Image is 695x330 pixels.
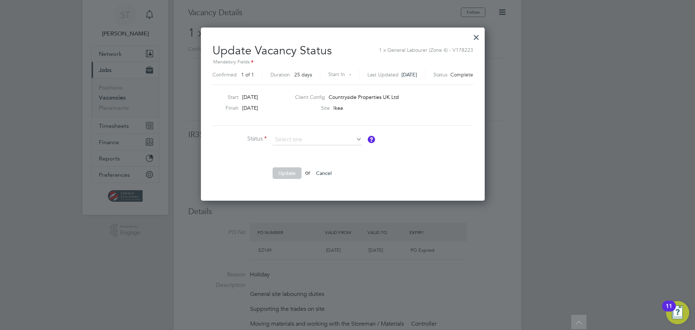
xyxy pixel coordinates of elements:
[295,105,330,111] label: Site
[210,94,239,100] label: Start
[294,71,312,78] span: 25 days
[212,58,473,66] div: Mandatory Fields
[310,167,337,179] button: Cancel
[241,71,254,78] span: 1 of 1
[273,167,302,179] button: Update
[433,71,447,78] label: Status
[379,43,473,53] span: 1 x General Labourer (Zone 4) - V178223
[450,71,473,78] span: Complete
[242,105,258,111] span: [DATE]
[349,71,351,78] span: -
[212,71,237,78] label: Confirmed
[242,94,258,100] span: [DATE]
[401,71,417,78] span: [DATE]
[329,94,399,100] span: Countryside Properties UK Ltd
[270,71,290,78] label: Duration
[212,167,430,186] li: or
[666,306,672,316] div: 11
[212,38,473,82] h2: Update Vacancy Status
[273,134,362,145] input: Select one
[666,301,689,324] button: Open Resource Center, 11 new notifications
[295,94,325,100] label: Client Config
[333,105,343,111] span: Ikea
[328,70,345,79] label: Start In
[210,105,239,111] label: Finish
[368,136,375,143] button: Vacancy Status Definitions
[367,71,399,78] label: Last Updated
[212,135,267,143] label: Status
